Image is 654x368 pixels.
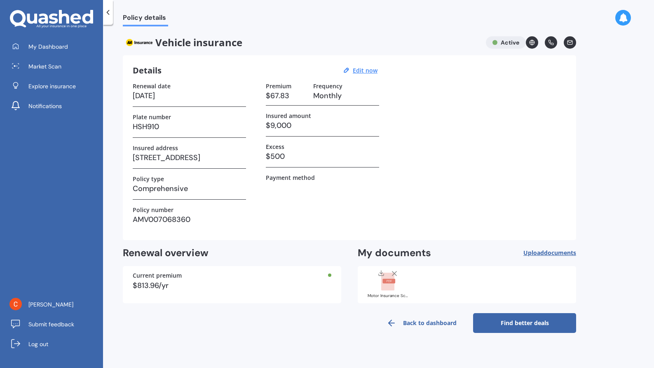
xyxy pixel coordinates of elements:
[123,36,155,49] img: AA.webp
[28,102,62,110] span: Notifications
[6,58,103,75] a: Market Scan
[266,143,284,150] label: Excess
[358,247,431,259] h2: My documents
[353,66,377,74] u: Edit now
[266,174,315,181] label: Payment method
[6,296,103,313] a: [PERSON_NAME]
[523,250,576,256] span: Upload
[133,213,246,226] h3: AMV007068360
[6,98,103,114] a: Notifications
[313,83,342,90] label: Frequency
[133,182,246,195] h3: Comprehensive
[123,247,341,259] h2: Renewal overview
[123,14,168,25] span: Policy details
[28,340,48,348] span: Log out
[9,298,22,310] img: ACg8ocJ-Jtek0YLzbu46fBpAOoxD9AP_eOTf3eeQWjk2tKrfPoKiti0w=s96-c
[6,336,103,352] a: Log out
[6,316,103,333] a: Submit feedback
[473,313,576,333] a: Find better deals
[133,113,171,120] label: Plate number
[368,294,409,298] div: Motor Insurance Schedule AMV007068360.pdf
[28,62,61,71] span: Market Scan
[266,150,379,163] h3: $500
[28,300,73,309] span: [PERSON_NAME]
[133,83,171,90] label: Renewal date
[133,144,178,151] label: Insured address
[266,90,307,102] h3: $67.83
[28,82,76,90] span: Explore insurance
[266,112,311,119] label: Insured amount
[133,273,331,278] div: Current premium
[123,36,479,49] span: Vehicle insurance
[350,67,380,74] button: Edit now
[266,119,379,132] h3: $9,000
[6,38,103,55] a: My Dashboard
[6,78,103,94] a: Explore insurance
[28,42,68,51] span: My Dashboard
[370,313,473,333] a: Back to dashboard
[133,65,162,76] h3: Details
[133,90,246,102] h3: [DATE]
[523,247,576,259] button: Uploaddocuments
[266,83,291,90] label: Premium
[28,320,74,328] span: Submit feedback
[313,90,379,102] h3: Monthly
[133,282,331,289] div: $813.96/yr
[544,249,576,257] span: documents
[133,120,246,133] h3: HSH910
[133,151,246,164] h3: [STREET_ADDRESS]
[133,206,173,213] label: Policy number
[133,175,164,182] label: Policy type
